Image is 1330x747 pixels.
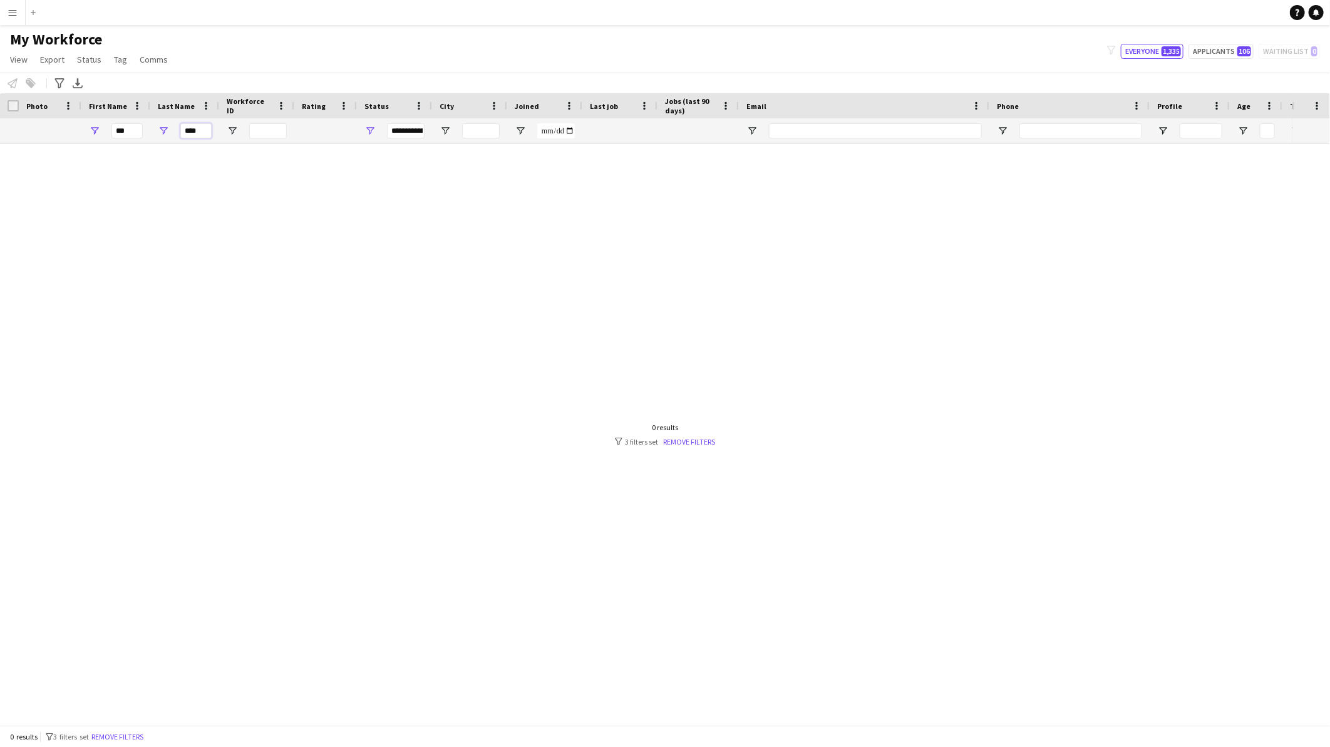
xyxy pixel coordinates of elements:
input: Workforce ID Filter Input [249,123,287,138]
span: Status [364,101,389,111]
button: Open Filter Menu [89,125,100,137]
span: Last Name [158,101,195,111]
span: Tags [1290,101,1307,111]
span: Last job [590,101,618,111]
span: 1,335 [1162,46,1181,56]
button: Remove filters [89,730,146,744]
span: 3 filters set [53,732,89,741]
app-action-btn: Advanced filters [52,76,67,91]
input: First Name Filter Input [111,123,143,138]
input: Column with Header Selection [8,100,19,111]
input: Phone Filter Input [1019,123,1142,138]
button: Open Filter Menu [997,125,1008,137]
span: Status [77,54,101,65]
span: Tag [114,54,127,65]
input: Profile Filter Input [1180,123,1222,138]
a: Comms [135,51,173,68]
span: View [10,54,28,65]
div: 3 filters set [615,437,715,446]
a: Status [72,51,106,68]
span: First Name [89,101,127,111]
button: Open Filter Menu [1237,125,1249,137]
button: Open Filter Menu [515,125,526,137]
a: Export [35,51,70,68]
span: City [440,101,454,111]
input: Last Name Filter Input [180,123,212,138]
button: Open Filter Menu [746,125,758,137]
button: Open Filter Menu [158,125,169,137]
span: Photo [26,101,48,111]
span: Workforce ID [227,96,272,115]
span: 106 [1237,46,1251,56]
button: Open Filter Menu [1290,125,1301,137]
div: 0 results [615,423,715,432]
input: City Filter Input [462,123,500,138]
span: Comms [140,54,168,65]
span: My Workforce [10,30,102,49]
span: Joined [515,101,539,111]
button: Open Filter Menu [1157,125,1168,137]
iframe: Chat Widget [1049,244,1330,747]
button: Open Filter Menu [364,125,376,137]
span: Rating [302,101,326,111]
app-action-btn: Export XLSX [70,76,85,91]
span: Phone [997,101,1019,111]
a: View [5,51,33,68]
a: Remove filters [663,437,715,446]
button: Everyone1,335 [1121,44,1183,59]
button: Applicants106 [1188,44,1254,59]
button: Open Filter Menu [227,125,238,137]
span: Age [1237,101,1250,111]
span: Email [746,101,766,111]
a: Tag [109,51,132,68]
button: Open Filter Menu [440,125,451,137]
span: Profile [1157,101,1182,111]
span: Jobs (last 90 days) [665,96,716,115]
input: Age Filter Input [1260,123,1275,138]
input: Joined Filter Input [537,123,575,138]
input: Email Filter Input [769,123,982,138]
span: Export [40,54,64,65]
